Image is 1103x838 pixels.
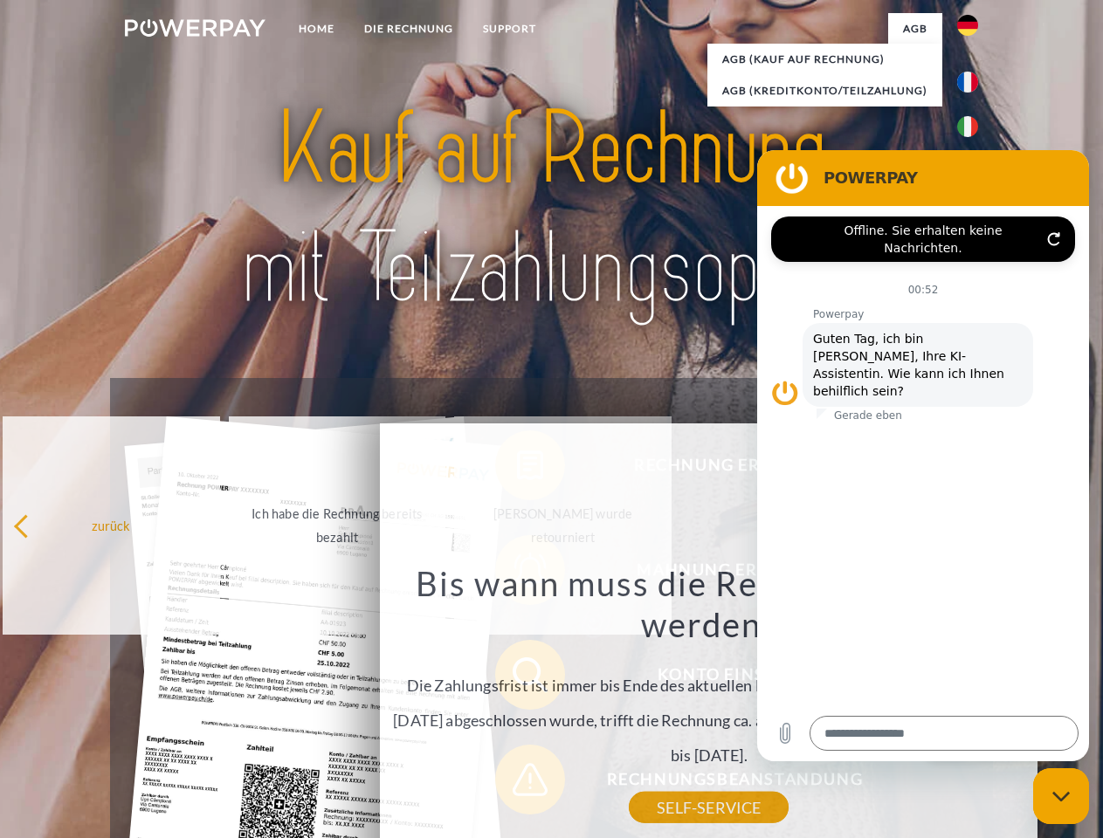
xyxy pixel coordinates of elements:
[888,13,942,45] a: agb
[239,502,436,549] div: Ich habe die Rechnung bereits bezahlt
[957,116,978,137] img: it
[390,562,1028,807] div: Die Zahlungsfrist ist immer bis Ende des aktuellen Monats. Wenn die Bestellung z.B. am [DATE] abg...
[468,13,551,45] a: SUPPORT
[629,792,789,823] a: SELF-SERVICE
[757,150,1089,761] iframe: Messaging-Fenster
[707,75,942,106] a: AGB (Kreditkonto/Teilzahlung)
[167,84,936,334] img: title-powerpay_de.svg
[957,15,978,36] img: de
[1033,768,1089,824] iframe: Schaltfläche zum Öffnen des Messaging-Fensters; Konversation läuft
[957,72,978,93] img: fr
[13,513,210,537] div: zurück
[390,562,1028,646] h3: Bis wann muss die Rechnung bezahlt werden?
[125,19,265,37] img: logo-powerpay-white.svg
[284,13,349,45] a: Home
[707,44,942,75] a: AGB (Kauf auf Rechnung)
[349,13,468,45] a: DIE RECHNUNG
